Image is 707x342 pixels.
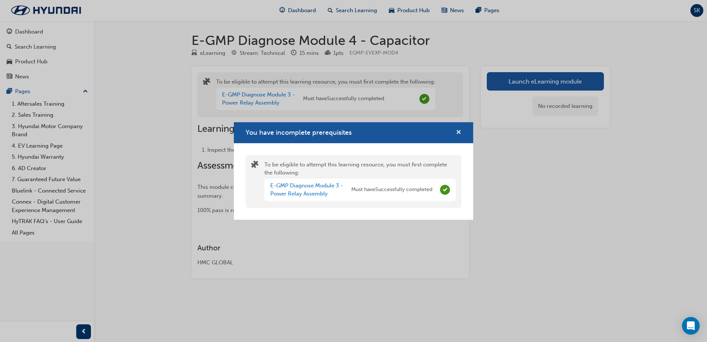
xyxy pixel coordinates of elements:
div: Open Intercom Messenger [682,317,700,335]
span: puzzle-icon [251,161,258,170]
a: E-GMP Diagnose Module 3 - Power Relay Assembly [270,182,343,197]
span: cross-icon [456,130,461,136]
div: You have incomplete prerequisites [234,122,473,220]
span: Must have Successfully completed [351,186,432,194]
span: Complete [440,185,450,195]
div: To be eligible to attempt this learning resource, you must first complete the following: [264,161,456,202]
span: You have incomplete prerequisites [246,128,352,137]
button: cross-icon [456,128,461,137]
